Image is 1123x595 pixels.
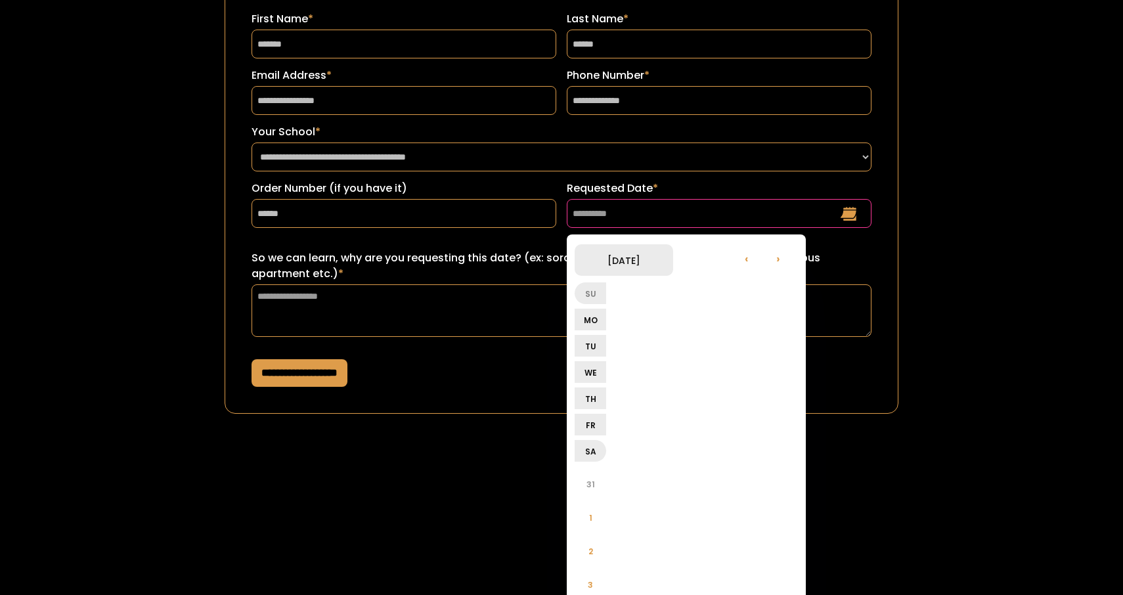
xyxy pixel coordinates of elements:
[575,335,606,357] li: Tu
[567,68,871,83] label: Phone Number
[731,242,762,274] li: ‹
[252,11,556,27] label: First Name
[575,414,606,435] li: Fr
[567,181,871,196] label: Requested Date
[575,440,606,462] li: Sa
[575,535,606,567] li: 2
[252,124,871,140] label: Your School
[575,502,606,533] li: 1
[252,68,556,83] label: Email Address
[252,181,556,196] label: Order Number (if you have it)
[575,361,606,383] li: We
[762,242,794,274] li: ›
[575,244,673,276] li: [DATE]
[575,282,606,304] li: Su
[252,250,871,282] label: So we can learn, why are you requesting this date? (ex: sorority recruitment, lease turn over for...
[575,468,606,500] li: 31
[567,11,871,27] label: Last Name
[575,387,606,409] li: Th
[575,309,606,330] li: Mo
